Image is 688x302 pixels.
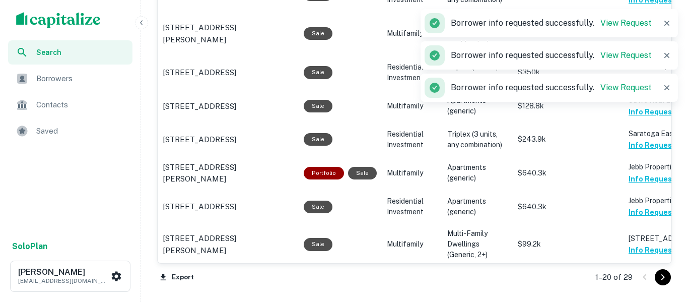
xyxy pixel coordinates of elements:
[304,66,332,79] div: Sale
[447,196,508,217] p: Apartments (generic)
[8,119,132,143] a: Saved
[304,27,332,40] div: Sale
[163,134,236,146] p: [STREET_ADDRESS]
[518,101,618,111] p: $128.8k
[163,232,294,256] a: [STREET_ADDRESS][PERSON_NAME]
[36,73,126,85] span: Borrowers
[447,129,508,150] p: Triplex (3 units, any combination)
[163,100,294,112] a: [STREET_ADDRESS]
[629,106,684,118] button: Info Requested
[163,134,294,146] a: [STREET_ADDRESS]
[16,12,101,28] img: capitalize-logo.png
[518,202,618,212] p: $640.3k
[8,67,132,91] a: Borrowers
[18,276,109,285] p: [EMAIL_ADDRESS][DOMAIN_NAME]
[600,50,652,60] a: View Request
[629,244,684,256] button: Info Requested
[447,162,508,184] p: Apartments (generic)
[12,241,47,251] strong: Solo Plan
[163,67,236,79] p: [STREET_ADDRESS]
[518,168,618,178] p: $640.3k
[518,239,618,250] p: $99.2k
[18,268,109,276] h6: [PERSON_NAME]
[36,125,126,137] span: Saved
[600,83,652,92] a: View Request
[447,228,508,260] p: Multi-Family Dwellings (Generic, 2+)
[304,238,332,251] div: Sale
[36,47,126,58] span: Search
[387,62,437,83] p: Residential Investment
[8,93,132,117] a: Contacts
[36,99,126,111] span: Contacts
[595,271,633,283] p: 1–20 of 29
[304,100,332,112] div: Sale
[163,22,294,45] a: [STREET_ADDRESS][PERSON_NAME]
[518,134,618,145] p: $243.9k
[655,269,671,285] button: Go to next page
[157,270,196,285] button: Export
[387,168,437,178] p: Multifamily
[8,40,132,65] a: Search
[12,240,47,253] a: SoloPlan
[629,206,684,218] button: Info Requested
[304,133,332,146] div: Sale
[163,201,236,213] p: [STREET_ADDRESS]
[163,161,294,185] a: [STREET_ADDRESS][PERSON_NAME]
[387,239,437,250] p: Multifamily
[163,100,236,112] p: [STREET_ADDRESS]
[387,196,437,217] p: Residential Investment
[304,201,332,213] div: Sale
[387,28,437,39] p: Multifamily
[163,201,294,213] a: [STREET_ADDRESS]
[451,82,652,94] p: Borrower info requested successfully.
[387,101,437,111] p: Multifamily
[304,167,344,179] div: This is a portfolio loan with 2 properties
[163,67,294,79] a: [STREET_ADDRESS]
[629,173,684,185] button: Info Requested
[638,221,688,270] iframe: Chat Widget
[447,95,508,116] p: Apartments (generic)
[348,167,377,179] div: Sale
[629,139,684,151] button: Info Requested
[600,18,652,28] a: View Request
[387,129,437,150] p: Residential Investment
[10,261,130,292] button: [PERSON_NAME][EMAIL_ADDRESS][DOMAIN_NAME]
[451,17,652,29] p: Borrower info requested successfully.
[451,49,652,62] p: Borrower info requested successfully.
